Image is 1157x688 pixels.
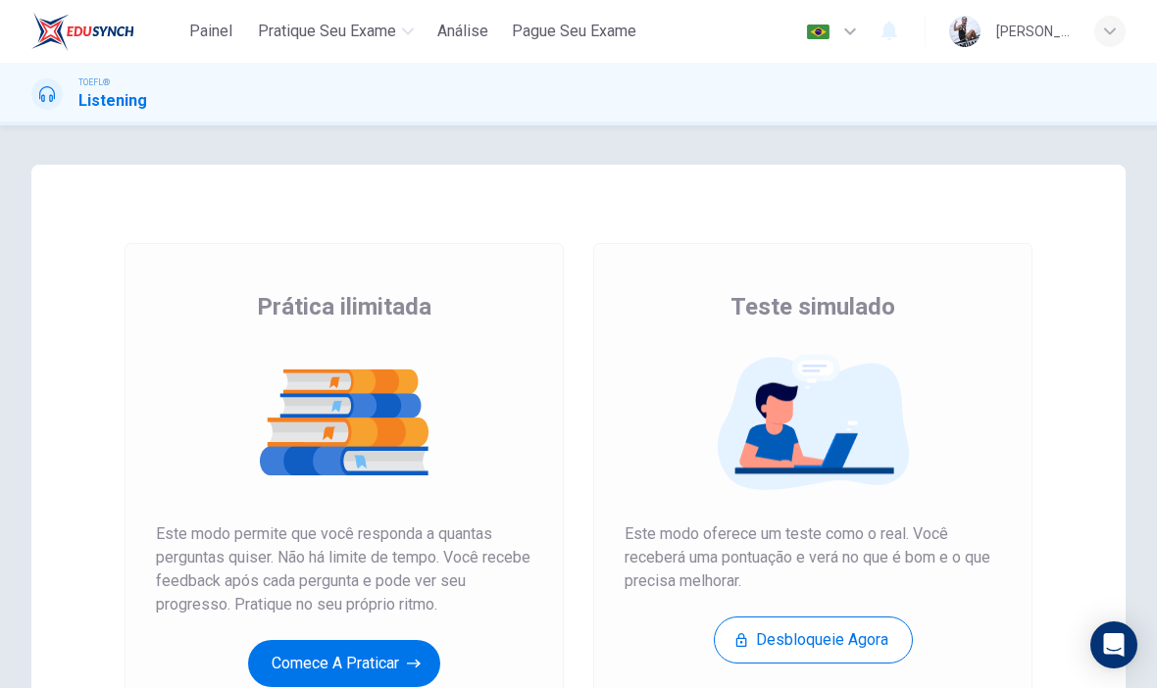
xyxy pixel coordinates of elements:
img: pt [806,25,830,39]
span: Prática ilimitada [257,291,431,322]
span: TOEFL® [78,75,110,89]
button: Análise [429,14,496,49]
button: Pratique seu exame [250,14,422,49]
div: Open Intercom Messenger [1090,621,1137,668]
button: Comece a praticar [248,640,440,687]
button: Painel [179,14,242,49]
img: EduSynch logo [31,12,134,51]
img: Profile picture [949,16,981,47]
button: Desbloqueie agora [714,616,913,663]
span: Este modo oferece um teste como o real. Você receberá uma pontuação e verá no que é bom e o que p... [625,522,1001,593]
span: Pratique seu exame [258,20,396,43]
span: Painel [189,20,232,43]
span: Teste simulado [730,291,895,322]
a: EduSynch logo [31,12,179,51]
button: Pague Seu Exame [504,14,644,49]
h1: Listening [78,89,147,113]
span: Análise [437,20,488,43]
span: Este modo permite que você responda a quantas perguntas quiser. Não há limite de tempo. Você rece... [156,522,532,616]
div: [PERSON_NAME] [996,20,1071,43]
span: Pague Seu Exame [512,20,636,43]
